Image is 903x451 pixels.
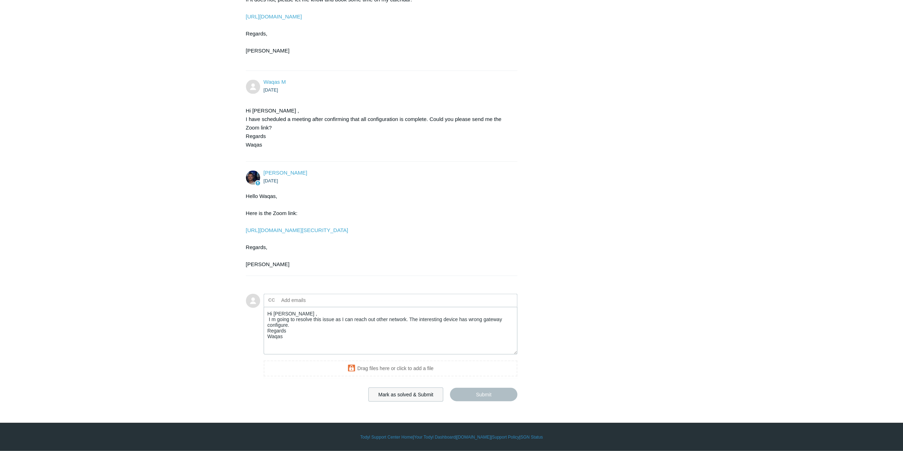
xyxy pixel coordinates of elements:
[264,170,307,176] a: [PERSON_NAME]
[246,13,302,20] a: [URL][DOMAIN_NAME]
[279,295,355,306] input: Add emails
[368,387,443,402] button: Mark as solved & Submit
[246,106,511,149] p: Hi [PERSON_NAME] , I have scheduled a meeting after confirming that all configuration is complete...
[264,307,518,355] textarea: To enrich screen reader interactions, please activate Accessibility in Grammarly extension settings
[264,170,307,176] span: Connor Davis
[264,178,278,183] time: 08/06/2025, 07:42
[360,434,413,440] a: Todyl Support Center Home
[246,227,348,233] a: [URL][DOMAIN_NAME][SECURITY_DATA]
[457,434,491,440] a: [DOMAIN_NAME]
[246,434,657,440] div: | | | |
[264,87,278,93] time: 08/06/2025, 07:24
[268,295,275,306] label: CC
[492,434,519,440] a: Support Policy
[246,192,511,269] div: Hello Waqas, Here is the Zoom link: Regards, [PERSON_NAME]
[414,434,455,440] a: Your Todyl Dashboard
[264,79,286,85] a: Waqas M
[521,434,543,440] a: SGN Status
[450,388,517,401] input: Submit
